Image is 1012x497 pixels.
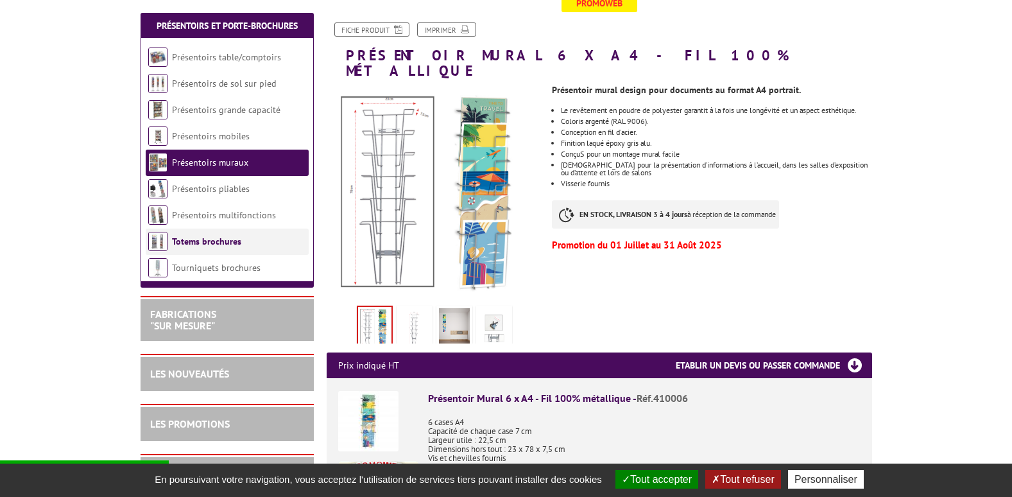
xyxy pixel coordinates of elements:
img: Présentoirs de sol sur pied [148,74,167,93]
img: porte_brochures_muraux_100_metallique_6a4_schemas_vide_catalogues_410006.jpg [358,307,391,347]
img: Présentoirs table/comptoirs [148,48,167,67]
a: Totems brochures [172,236,241,247]
img: Totems brochures [148,232,167,251]
h3: Etablir un devis ou passer commande [676,353,872,378]
p: Promotion du 01 Juillet au 31 Août 2025 [552,241,871,249]
a: LES NOUVEAUTÉS [150,367,229,380]
a: Présentoirs mobiles [172,130,250,142]
img: porte_brochures_muraux_100_metallique_6a4_schema_410006.jpg [399,308,430,348]
li: Visserie fournis [561,180,871,187]
img: Présentoirs pliables [148,179,167,198]
img: Présentoirs multifonctions [148,205,167,225]
img: Présentoirs grande capacité [148,100,167,119]
button: Personnaliser (fenêtre modale) [788,470,864,489]
li: ConçuS pour un montage mural facile [561,150,871,158]
div: Présentoir Mural 6 x A4 - Fil 100% métallique - [428,391,861,406]
img: promotion [338,461,418,494]
a: LES PROMOTIONS [150,417,230,430]
button: Tout refuser [705,470,780,489]
a: Présentoirs grande capacité [172,104,280,116]
img: Présentoirs mobiles [148,126,167,146]
a: Présentoirs multifonctions [172,209,276,221]
span: En poursuivant votre navigation, vous acceptez l'utilisation de services tiers pouvant installer ... [148,474,608,485]
img: Présentoir Mural 6 x A4 - Fil 100% métallique [338,391,399,451]
li: Le revêtement en poudre de polyester garantit à la fois une longévité et un aspect esthétique. [561,107,871,114]
a: FABRICATIONS"Sur Mesure" [150,308,216,332]
a: Présentoirs table/comptoirs [172,51,281,63]
a: Présentoirs de sol sur pied [172,78,276,89]
p: à réception de la commande [552,200,779,229]
img: Tourniquets brochures [148,258,167,277]
img: porte_brochures_muraux_100_metallique_6a4_schemas_vide_catalogues_410006.jpg [327,85,543,301]
a: Imprimer [417,22,476,37]
button: Tout accepter [615,470,698,489]
a: Tourniquets brochures [172,262,261,274]
span: Réf.410006 [637,392,688,405]
a: Fiche produit [334,22,409,37]
img: porte_brochures_muraux_100_metallique_6a4_zoom_410006.jpg [479,308,510,348]
a: Présentoirs et Porte-brochures [157,20,298,31]
li: Coloris argenté (RAL 9006). [561,118,871,125]
img: Présentoirs muraux [148,153,167,172]
p: Prix indiqué HT [338,353,399,378]
strong: EN STOCK, LIVRAISON 3 à 4 jours [579,209,687,219]
li: [DEMOGRAPHIC_DATA] pour la présentation d’informations à l’accueil, dans les salles d’exposition ... [561,161,871,177]
li: Conception en fil d'acier. [561,128,871,136]
li: Finition laqué époxy gris alu. [561,139,871,147]
a: Présentoirs muraux [172,157,248,168]
a: Présentoirs pliables [172,183,250,195]
p: 6 cases A4 Capacité de chaque case 7 cm Largeur utile : 22,5 cm Dimensions hors tout : 23 x 78 x ... [428,409,861,472]
img: porte_brochures_muraux_100_metallique_6a4_mise_scene_410006.jpg [439,308,470,348]
strong: Présentoir mural design pour documents au format A4 portrait. [552,84,801,96]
